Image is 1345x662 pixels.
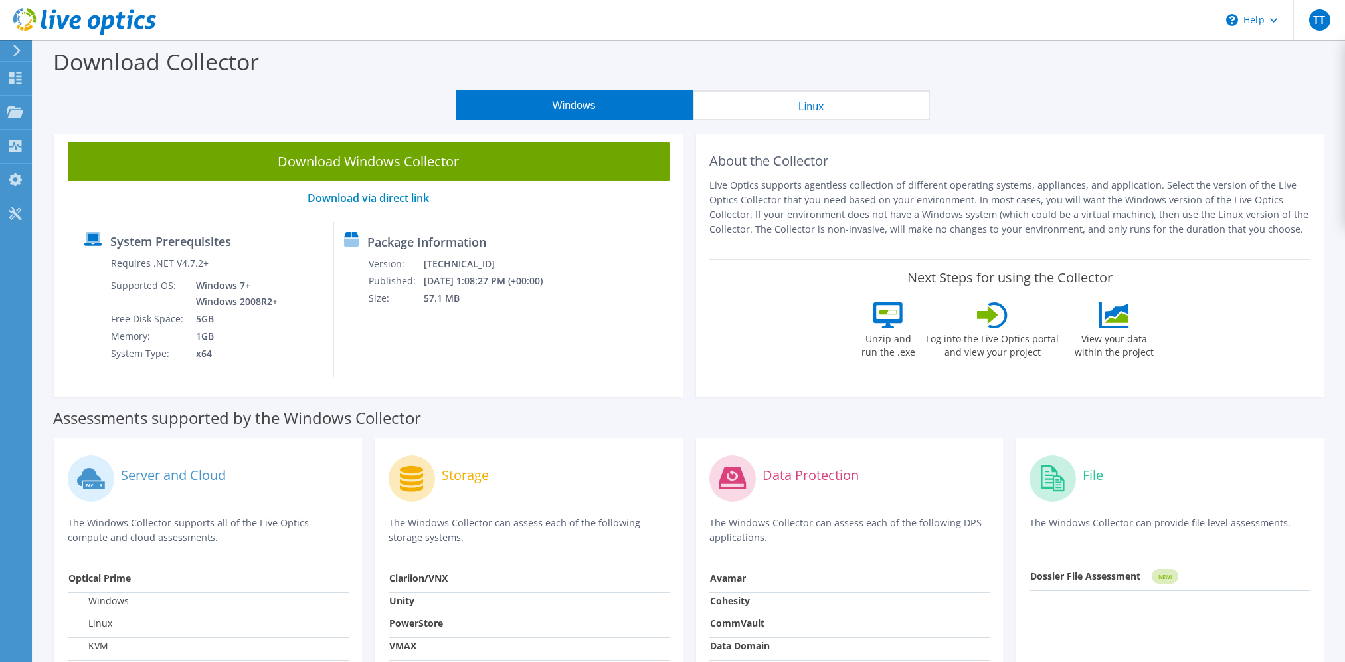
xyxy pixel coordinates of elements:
strong: Data Domain [710,639,770,652]
td: 5GB [186,310,280,328]
tspan: NEW! [1158,573,1172,580]
p: The Windows Collector supports all of the Live Optics compute and cloud assessments. [68,516,349,545]
label: Server and Cloud [121,469,226,482]
p: The Windows Collector can assess each of the following DPS applications. [709,516,990,545]
label: Download Collector [53,47,259,77]
td: [TECHNICAL_ID] [423,255,561,273]
strong: Unity [389,594,414,607]
p: Live Optics supports agentless collection of different operating systems, appliances, and applica... [709,178,1311,237]
h2: About the Collector [709,153,1311,169]
td: Published: [368,273,423,290]
td: x64 [186,345,280,362]
svg: \n [1226,14,1238,26]
a: Download via direct link [308,191,429,205]
td: 57.1 MB [423,290,561,307]
label: Storage [442,469,489,482]
label: KVM [68,639,108,653]
strong: Avamar [710,572,746,584]
strong: CommVault [710,617,764,629]
label: Assessments supported by the Windows Collector [53,411,421,425]
td: Supported OS: [110,277,186,310]
label: View your data within the project [1066,328,1162,359]
td: Version: [368,255,423,273]
label: Windows [68,594,129,607]
p: The Windows Collector can assess each of the following storage systems. [389,516,670,545]
td: Free Disk Space: [110,310,186,328]
button: Windows [456,90,693,120]
td: [DATE] 1:08:27 PM (+00:00) [423,273,561,290]
td: Memory: [110,328,186,345]
td: Windows 7+ Windows 2008R2+ [186,277,280,310]
strong: Cohesity [710,594,750,607]
a: Download Windows Collector [68,142,670,181]
strong: PowerStore [389,617,443,629]
strong: Optical Prime [68,572,131,584]
label: Package Information [367,235,486,249]
strong: Clariion/VNX [389,572,448,584]
td: 1GB [186,328,280,345]
label: Requires .NET V4.7.2+ [111,257,209,270]
label: Log into the Live Optics portal and view your project [925,328,1059,359]
label: System Prerequisites [110,235,231,248]
label: File [1083,469,1103,482]
td: Size: [368,290,423,307]
td: System Type: [110,345,186,362]
span: TT [1309,9,1330,31]
p: The Windows Collector can provide file level assessments. [1030,516,1310,543]
strong: VMAX [389,639,416,652]
button: Linux [693,90,930,120]
label: Data Protection [762,469,859,482]
label: Next Steps for using the Collector [907,270,1113,286]
label: Unzip and run the .exe [857,328,919,359]
strong: Dossier File Assessment [1030,570,1140,582]
label: Linux [68,617,112,630]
